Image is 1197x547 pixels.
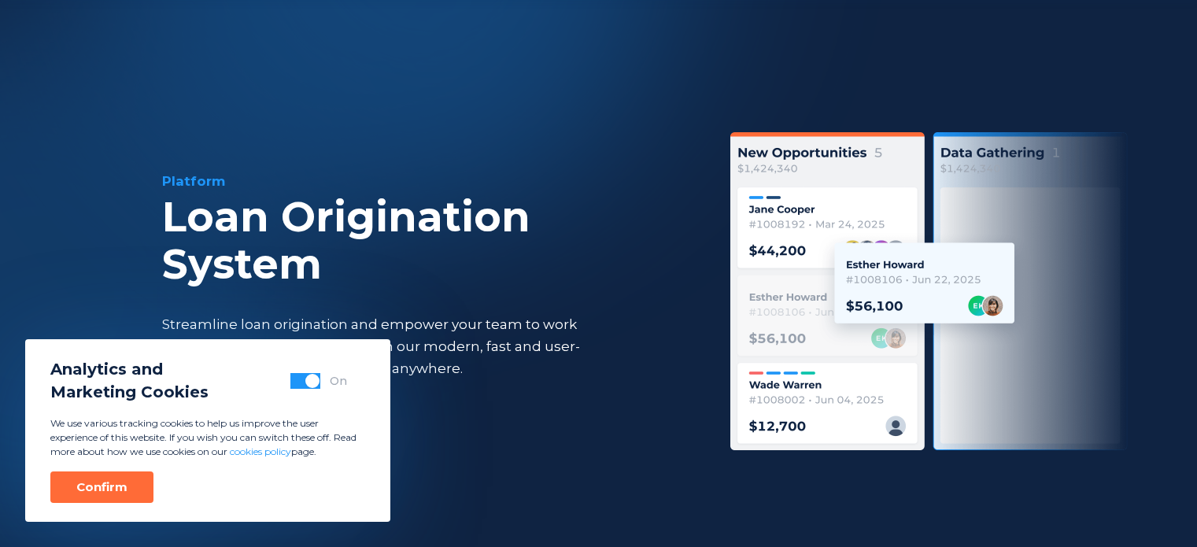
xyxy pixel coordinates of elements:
[76,479,127,495] div: Confirm
[162,194,691,288] div: Loan Origination System
[50,381,209,404] span: Marketing Cookies
[162,172,691,190] div: Platform
[50,471,153,503] button: Confirm
[330,373,347,389] div: On
[50,358,209,381] span: Analytics and
[230,445,291,457] a: cookies policy
[162,313,609,379] div: Streamline loan origination and empower your team to work efficiently and collaboratively with ou...
[50,416,365,459] p: We use various tracking cookies to help us improve the user experience of this website. If you wi...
